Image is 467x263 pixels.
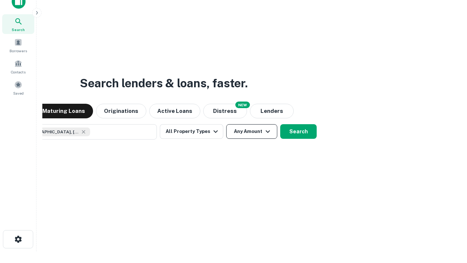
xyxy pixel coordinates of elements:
button: All Property Types [160,124,223,139]
h3: Search lenders & loans, faster. [80,75,248,92]
span: Saved [13,90,24,96]
span: Borrowers [9,48,27,54]
iframe: Chat Widget [431,205,467,240]
button: Lenders [250,104,294,118]
button: Active Loans [149,104,200,118]
button: Search distressed loans with lien and other non-mortgage details. [203,104,247,118]
span: Contacts [11,69,26,75]
button: Maturing Loans [34,104,93,118]
button: Any Amount [226,124,277,139]
a: Borrowers [2,35,34,55]
button: [GEOGRAPHIC_DATA], [GEOGRAPHIC_DATA], [GEOGRAPHIC_DATA] [11,124,157,140]
span: [GEOGRAPHIC_DATA], [GEOGRAPHIC_DATA], [GEOGRAPHIC_DATA] [24,129,79,135]
span: Search [12,27,25,33]
a: Contacts [2,57,34,76]
a: Search [2,14,34,34]
button: Originations [96,104,146,118]
a: Saved [2,78,34,98]
div: NEW [235,102,250,108]
button: Search [280,124,317,139]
